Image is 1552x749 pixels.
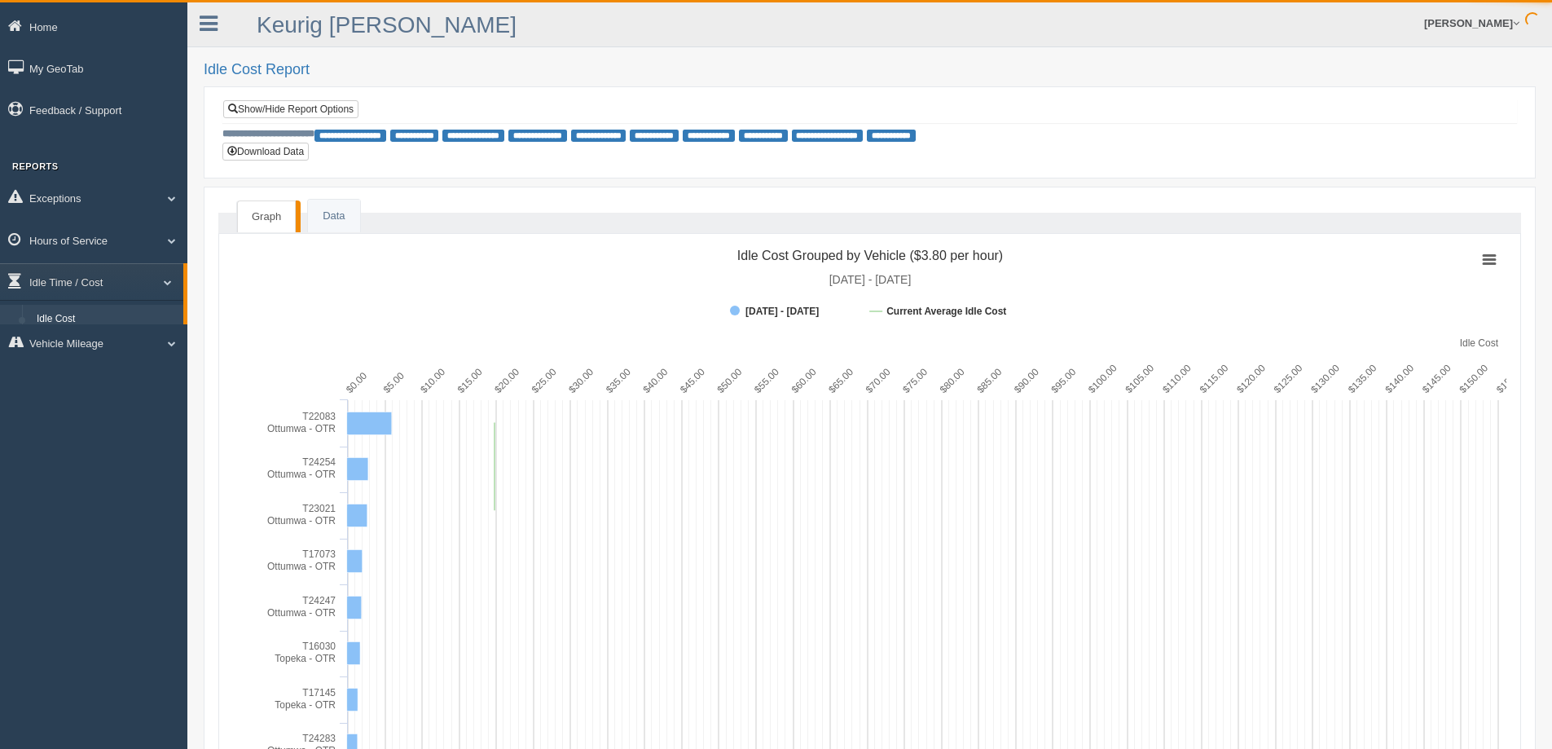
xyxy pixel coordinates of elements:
[302,641,336,652] tspan: T16030
[900,366,930,395] text: $75.00
[29,305,183,334] a: Idle Cost
[302,687,336,698] tspan: T17145
[204,62,1536,78] h2: Idle Cost Report
[302,503,336,514] tspan: T23021
[789,366,819,395] text: $60.00
[222,143,309,161] button: Download Data
[418,366,447,395] text: $10.00
[302,456,336,468] tspan: T24254
[1457,362,1491,395] text: $150.00
[1049,366,1078,395] text: $95.00
[604,366,633,395] text: $35.00
[1160,362,1194,395] text: $110.00
[275,653,336,664] tspan: Topeka - OTR
[829,273,912,286] tspan: [DATE] - [DATE]
[886,306,1006,317] tspan: Current Average Idle Cost
[267,607,336,619] tspan: Ottumwa - OTR
[1460,337,1499,349] tspan: Idle Cost
[267,515,336,527] tspan: Ottumwa - OTR
[1234,362,1268,395] text: $120.00
[1198,362,1231,395] text: $115.00
[1123,362,1157,395] text: $105.00
[302,595,336,606] tspan: T24247
[640,366,670,395] text: $40.00
[1383,362,1416,395] text: $140.00
[938,366,967,395] text: $80.00
[302,411,336,422] tspan: T22083
[752,366,781,395] text: $55.00
[237,200,296,233] a: Graph
[455,366,485,395] text: $15.00
[864,366,893,395] text: $70.00
[302,549,336,560] tspan: T17073
[974,366,1004,395] text: $85.00
[381,370,407,395] text: $5.00
[745,306,819,317] tspan: [DATE] - [DATE]
[737,249,1003,262] tspan: Idle Cost Grouped by Vehicle ($3.80 per hour)
[267,561,336,572] tspan: Ottumwa - OTR
[566,366,596,395] text: $30.00
[275,699,336,711] tspan: Topeka - OTR
[1420,362,1453,395] text: $145.00
[302,733,336,744] tspan: T24283
[267,469,336,480] tspan: Ottumwa - OTR
[1012,366,1041,395] text: $90.00
[826,366,855,395] text: $65.00
[1272,362,1305,395] text: $125.00
[1308,362,1342,395] text: $130.00
[715,366,745,395] text: $50.00
[257,12,517,37] a: Keurig [PERSON_NAME]
[223,100,358,118] a: Show/Hide Report Options
[267,423,336,434] tspan: Ottumwa - OTR
[492,366,521,395] text: $20.00
[530,366,559,395] text: $25.00
[344,370,369,395] text: $0.00
[308,200,359,233] a: Data
[678,366,707,395] text: $45.00
[1086,362,1119,395] text: $100.00
[1346,362,1379,395] text: $135.00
